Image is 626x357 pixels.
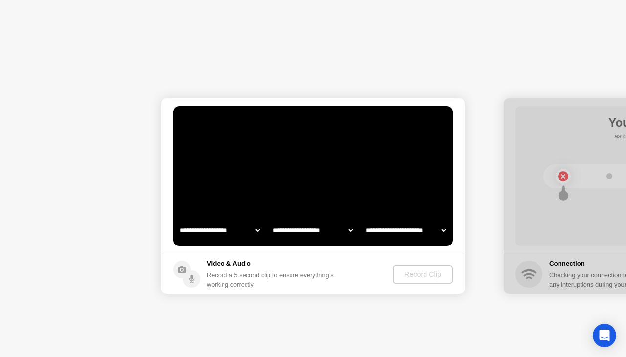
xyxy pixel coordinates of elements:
select: Available speakers [271,221,355,240]
div: Record a 5 second clip to ensure everything’s working correctly [207,270,337,289]
div: Open Intercom Messenger [593,324,616,347]
select: Available cameras [178,221,262,240]
select: Available microphones [364,221,447,240]
h5: Video & Audio [207,259,337,268]
button: Record Clip [393,265,453,284]
div: Record Clip [397,270,449,278]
